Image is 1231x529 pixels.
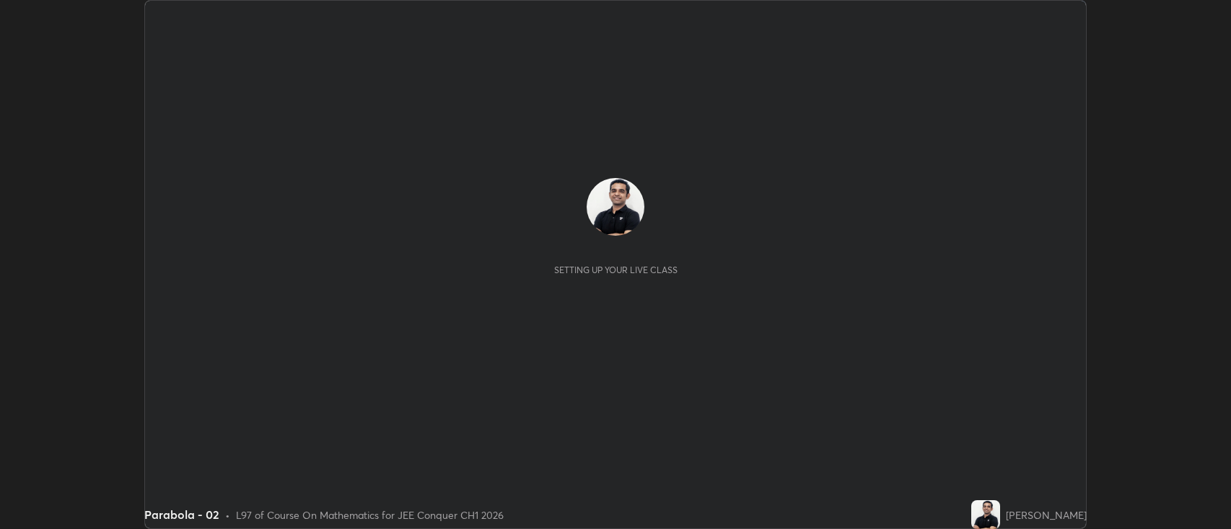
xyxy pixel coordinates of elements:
[554,264,678,275] div: Setting up your live class
[1006,507,1087,523] div: [PERSON_NAME]
[225,507,230,523] div: •
[144,506,219,523] div: Parabola - 02
[236,507,504,523] div: L97 of Course On Mathematics for JEE Conquer CH1 2026
[971,500,1000,529] img: f8aae543885a491b8a905e74841c74d5.jpg
[587,178,644,236] img: f8aae543885a491b8a905e74841c74d5.jpg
